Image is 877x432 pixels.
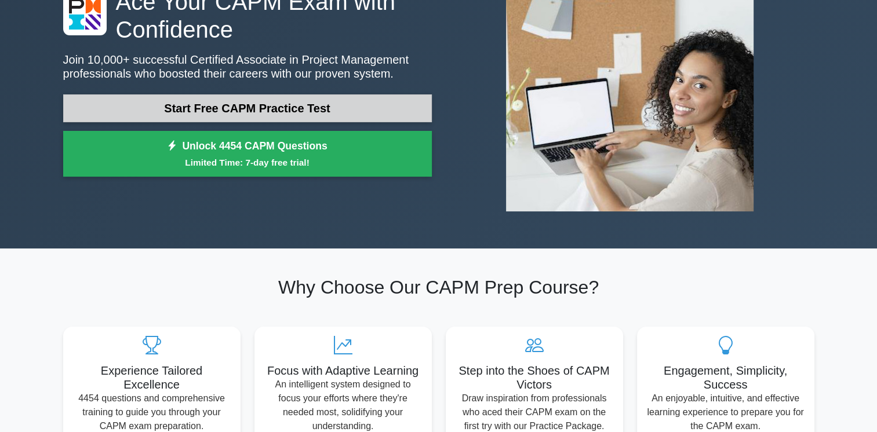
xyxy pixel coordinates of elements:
[63,276,814,298] h2: Why Choose Our CAPM Prep Course?
[72,364,231,391] h5: Experience Tailored Excellence
[78,156,417,169] small: Limited Time: 7-day free trial!
[455,364,614,391] h5: Step into the Shoes of CAPM Victors
[63,94,432,122] a: Start Free CAPM Practice Test
[63,53,432,80] p: Join 10,000+ successful Certified Associate in Project Management professionals who boosted their...
[63,131,432,177] a: Unlock 4454 CAPM QuestionsLimited Time: 7-day free trial!
[264,364,423,378] h5: Focus with Adaptive Learning
[646,364,805,391] h5: Engagement, Simplicity, Success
